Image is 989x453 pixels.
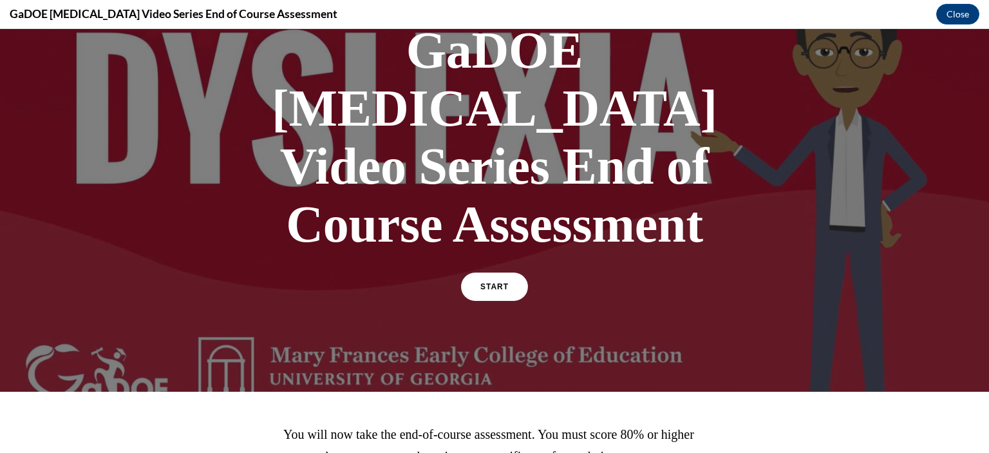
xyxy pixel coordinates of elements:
button: Close [936,4,979,24]
a: START [461,244,528,272]
span: START [480,253,509,262]
h4: GaDOE [MEDICAL_DATA] Video Series End of Course Assessment [10,6,337,22]
span: You will now take the end-of-course assessment. You must score 80% or higher to pass the assessme... [283,398,694,434]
